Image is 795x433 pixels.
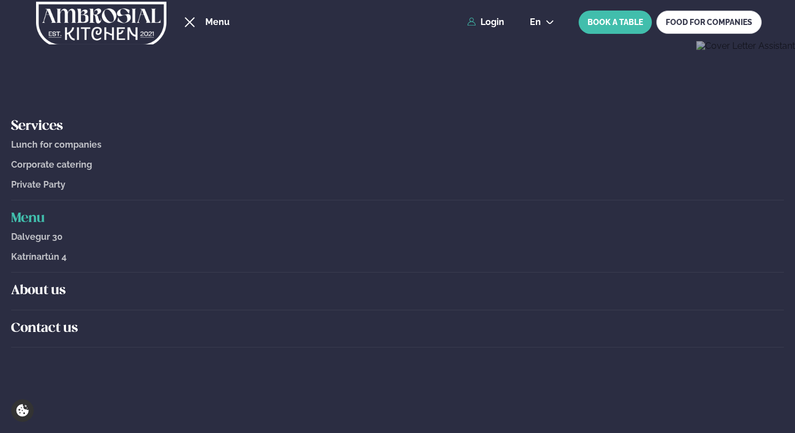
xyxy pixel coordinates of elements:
[11,160,784,170] a: Corporate catering
[11,179,65,190] span: Private Party
[11,252,784,262] a: Katrínartún 4
[11,231,63,242] span: Dalvegur 30
[530,18,541,27] span: en
[467,17,504,27] a: Login
[11,140,784,150] a: Lunch for companies
[521,18,563,27] button: en
[11,159,92,170] span: Corporate catering
[11,282,784,300] a: About us
[36,2,168,47] img: logo
[11,139,102,150] span: Lunch for companies
[579,11,652,34] button: BOOK A TABLE
[11,118,784,135] a: Services
[11,232,784,242] a: Dalvegur 30
[11,210,784,228] a: Menu
[656,11,762,34] a: FOOD FOR COMPANIES
[696,41,795,51] button: Open Cover Letter Assistant
[11,399,34,422] a: Cookie settings
[11,320,784,338] a: Contact us
[183,16,196,29] button: hamburger
[11,251,67,262] span: Katrínartún 4
[11,180,784,190] a: Private Party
